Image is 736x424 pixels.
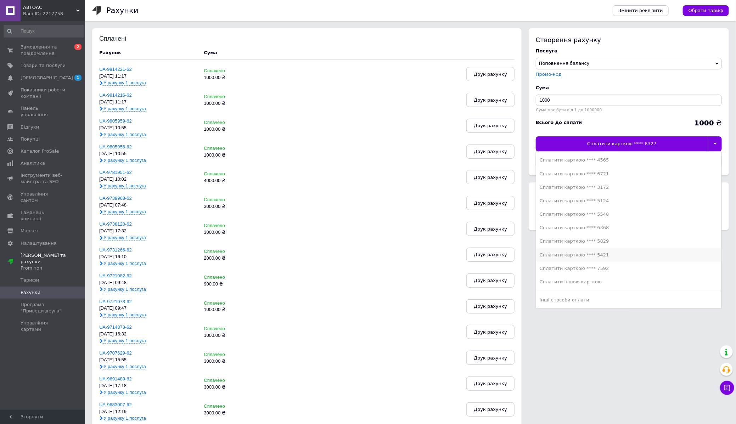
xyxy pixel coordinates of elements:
div: Інші способи оплати [540,297,718,303]
button: Друк рахунку [466,402,515,417]
button: Друк рахунку [466,196,515,210]
span: Друк рахунку [474,97,507,103]
div: Сплачено [204,68,270,74]
button: Друк рахунку [466,93,515,107]
div: 2000.00 ₴ [204,256,270,261]
button: Друк рахунку [466,248,515,262]
div: Сплатити карткою **** 5829 [540,238,718,244]
span: Друк рахунку [474,149,507,154]
div: Сплатити карткою **** 4565 [540,157,718,163]
div: Рахунок [99,50,197,56]
div: [DATE] 10:55 [99,125,197,131]
a: UA-9707629-62 [99,350,132,356]
button: Друк рахунку [466,170,515,184]
div: [DATE] 12:19 [99,409,197,414]
div: Сплатити карткою **** 7592 [540,265,718,272]
span: У рахунку 1 послуга [103,235,146,241]
div: Сплачено [204,94,270,100]
span: Друк рахунку [474,381,507,386]
div: [DATE] 10:55 [99,151,197,157]
a: UA-9781951-62 [99,170,132,175]
span: АВТОАС [23,4,76,11]
div: [DATE] 09:47 [99,306,197,311]
span: Каталог ProSale [21,148,59,154]
span: Інструменти веб-майстра та SEO [21,172,66,185]
div: Сплачено [204,326,270,332]
span: Друк рахунку [474,200,507,206]
div: Сплачено [204,352,270,357]
label: Промо-код [536,72,562,77]
div: Сплачені [99,35,146,43]
a: UA-9805956-62 [99,144,132,149]
div: Створення рахунку [536,35,722,44]
div: Сплатити карткою **** 5548 [540,211,718,217]
span: Покупці [21,136,40,142]
span: Обрати тариф [689,7,723,14]
a: Обрати тариф [683,5,729,16]
div: 1000.00 ₴ [204,307,270,312]
a: UA-9805959-62 [99,118,132,124]
span: Друк рахунку [474,72,507,77]
div: Сплатити карткою **** 3172 [540,184,718,191]
div: 900.00 ₴ [204,282,270,287]
a: UA-9721078-62 [99,299,132,304]
span: Друк рахунку [474,304,507,309]
span: Поповнення балансу [539,61,590,66]
div: Сплатити карткою **** 8327 [536,136,708,151]
span: У рахунку 1 послуга [103,364,146,369]
span: У рахунку 1 послуга [103,312,146,318]
input: Введіть суму [536,95,722,106]
div: [DATE] 11:17 [99,100,197,105]
div: Сплачено [204,249,270,254]
b: 1000 [694,119,714,127]
div: [DATE] 17:18 [99,383,197,389]
div: Сплачено [204,197,270,203]
a: UA-9721082-62 [99,273,132,278]
button: Друк рахунку [466,222,515,236]
span: Налаштування [21,240,57,247]
button: Друк рахунку [466,119,515,133]
a: UA-9691489-62 [99,376,132,381]
a: UA-9731266-62 [99,247,132,253]
button: Друк рахунку [466,273,515,288]
span: У рахунку 1 послуга [103,132,146,137]
div: 3000.00 ₴ [204,230,270,235]
span: Панель управління [21,105,66,118]
div: Cума [536,85,722,91]
div: 1000.00 ₴ [204,75,270,80]
span: Рахунки [21,289,40,296]
span: У рахунку 1 послуга [103,415,146,421]
a: Змінити реквізити [613,5,669,16]
div: 3000.00 ₴ [204,359,270,364]
div: Ваш ID: 2217758 [23,11,85,17]
div: 4000.00 ₴ [204,178,270,183]
span: [DEMOGRAPHIC_DATA] [21,75,73,81]
div: 1000.00 ₴ [204,333,270,338]
div: 1000.00 ₴ [204,127,270,132]
input: Пошук [4,25,84,38]
div: Сплачено [204,223,270,228]
span: [PERSON_NAME] та рахунки [21,252,85,272]
button: Друк рахунку [466,351,515,365]
span: Відгуки [21,124,39,130]
a: UA-9814216-62 [99,92,132,98]
span: Програма "Приведи друга" [21,301,66,314]
span: Тарифи [21,277,39,283]
span: У рахунку 1 послуга [103,106,146,112]
div: [DATE] 07:48 [99,203,197,208]
h1: Рахунки [106,6,138,15]
div: Prom топ [21,265,85,271]
span: У рахунку 1 послуга [103,209,146,215]
button: Друк рахунку [466,145,515,159]
span: Друк рахунку [474,175,507,180]
div: ₴ [694,119,722,126]
div: 1000.00 ₴ [204,153,270,158]
a: UA-9814221-62 [99,67,132,72]
span: Товари та послуги [21,62,66,69]
span: У рахунку 1 послуга [103,338,146,344]
div: Сплатити карткою **** 6368 [540,225,718,231]
div: 3000.00 ₴ [204,385,270,390]
button: Друк рахунку [466,67,515,81]
div: Сплатити карткою **** 5421 [540,252,718,258]
span: 1 [74,75,82,81]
